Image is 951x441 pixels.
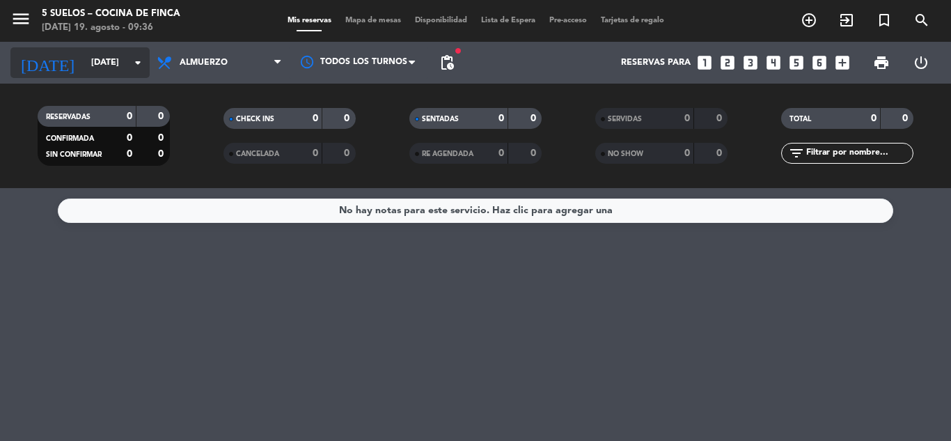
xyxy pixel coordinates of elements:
strong: 0 [313,114,318,123]
i: power_settings_new [913,54,929,71]
span: NO SHOW [608,150,643,157]
span: CONFIRMADA [46,135,94,142]
strong: 0 [530,114,539,123]
i: add_box [833,54,851,72]
span: print [873,54,890,71]
strong: 0 [684,114,690,123]
strong: 0 [530,148,539,158]
strong: 0 [313,148,318,158]
strong: 0 [684,148,690,158]
span: fiber_manual_record [454,47,462,55]
div: No hay notas para este servicio. Haz clic para agregar una [339,203,613,219]
i: arrow_drop_down [129,54,146,71]
strong: 0 [127,111,132,121]
span: SERVIDAS [608,116,642,123]
span: SENTADAS [422,116,459,123]
i: [DATE] [10,47,84,78]
i: turned_in_not [876,12,893,29]
div: LOG OUT [901,42,941,84]
input: Filtrar por nombre... [805,146,913,161]
i: looks_3 [741,54,760,72]
i: filter_list [788,145,805,162]
div: 5 SUELOS – COCINA DE FINCA [42,7,180,21]
span: Lista de Espera [474,17,542,24]
i: add_circle_outline [801,12,817,29]
span: Tarjetas de regalo [594,17,671,24]
span: TOTAL [789,116,811,123]
span: Reservas para [621,58,691,68]
span: Mis reservas [281,17,338,24]
strong: 0 [158,111,166,121]
span: Mapa de mesas [338,17,408,24]
strong: 0 [498,148,504,158]
i: looks_two [718,54,737,72]
i: looks_one [695,54,714,72]
span: RE AGENDADA [422,150,473,157]
strong: 0 [158,149,166,159]
i: exit_to_app [838,12,855,29]
span: Almuerzo [180,58,228,68]
i: looks_6 [810,54,828,72]
span: SIN CONFIRMAR [46,151,102,158]
strong: 0 [871,114,877,123]
span: Disponibilidad [408,17,474,24]
i: menu [10,8,31,29]
strong: 0 [158,133,166,143]
strong: 0 [716,114,725,123]
button: menu [10,8,31,34]
strong: 0 [716,148,725,158]
span: Pre-acceso [542,17,594,24]
i: search [913,12,930,29]
i: looks_5 [787,54,805,72]
span: CHECK INS [236,116,274,123]
i: looks_4 [764,54,783,72]
div: [DATE] 19. agosto - 09:36 [42,21,180,35]
strong: 0 [498,114,504,123]
span: pending_actions [439,54,455,71]
strong: 0 [127,149,132,159]
strong: 0 [344,148,352,158]
strong: 0 [127,133,132,143]
span: RESERVADAS [46,114,91,121]
span: CANCELADA [236,150,279,157]
strong: 0 [344,114,352,123]
strong: 0 [902,114,911,123]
